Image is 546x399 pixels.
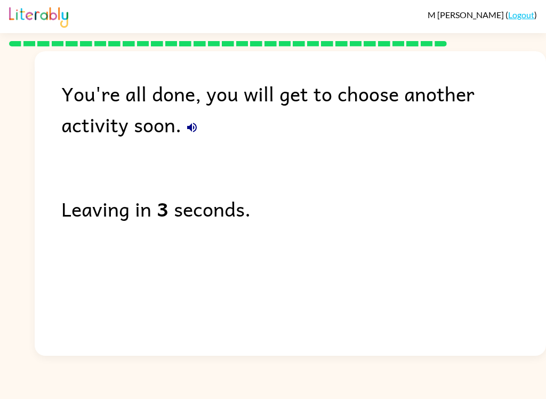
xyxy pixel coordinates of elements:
[428,10,537,20] div: ( )
[61,193,546,224] div: Leaving in seconds.
[508,10,534,20] a: Logout
[9,4,68,28] img: Literably
[61,78,546,140] div: You're all done, you will get to choose another activity soon.
[428,10,505,20] span: M [PERSON_NAME]
[157,193,168,224] b: 3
